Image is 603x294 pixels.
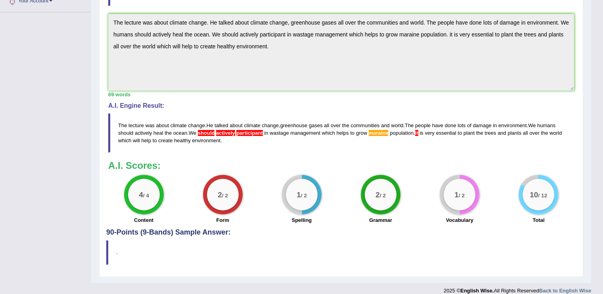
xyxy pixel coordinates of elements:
span: gases [309,122,323,128]
span: help [142,137,151,143]
span: change [188,122,205,128]
span: create [158,137,172,143]
span: humans [537,122,555,128]
blockquote: . [106,240,576,264]
span: done [445,122,456,128]
span: grow [356,130,367,136]
small: / 2 [459,193,465,199]
span: and [381,122,390,128]
span: in [493,122,497,128]
span: people [415,122,431,128]
div: 69 words [108,91,574,98]
label: Vocabulary [446,216,473,224]
span: to [153,137,157,143]
span: about [230,122,243,128]
span: heal [153,130,163,136]
span: trees [484,130,496,136]
span: communities [350,122,379,128]
span: about [156,122,169,128]
big: 2 [218,190,222,199]
span: wastage [270,130,289,136]
span: the [342,122,349,128]
big: 2 [375,190,380,199]
b: A.I. Scores: [108,160,161,171]
span: climate [244,122,260,128]
span: and [498,130,506,136]
span: He [207,122,213,128]
span: to [350,130,354,136]
span: should [118,130,133,136]
span: We [189,130,196,136]
span: of [467,122,471,128]
span: This sentence does not start with an uppercase letter. (did you mean: It) [415,130,418,136]
span: world [549,130,562,136]
label: Total [532,216,544,224]
span: the [165,130,172,136]
span: plants [507,130,521,136]
span: management [290,130,320,136]
span: over [529,130,539,136]
a: Back to English Wise [539,288,591,294]
span: environment [498,122,527,128]
span: environment [192,137,221,143]
span: all [324,122,329,128]
span: The word ‘participant’ is a noun or an adjective. A verb is missing or misspelled, or maybe a com... [198,130,215,136]
span: helps [337,130,349,136]
span: Possible spelling mistake found. (did you mean: marine) [369,130,389,136]
big: 1 [454,190,459,199]
span: climate [170,122,187,128]
span: change [262,122,279,128]
big: 10 [530,190,538,199]
label: Spelling [292,216,312,224]
span: world [391,122,403,128]
span: which [322,130,335,136]
small: / 2 [222,193,228,199]
span: the [476,130,483,136]
span: plant [463,130,475,136]
span: was [145,122,155,128]
span: damage [473,122,491,128]
span: which [118,137,131,143]
span: all [523,130,528,136]
span: healthy [174,137,191,143]
small: / 2 [301,193,307,199]
span: lecture [128,122,144,128]
span: ocean [173,130,187,136]
blockquote: . , . . . . . [108,113,574,153]
span: actively [135,130,152,136]
span: We [528,122,536,128]
span: The word ‘participant’ is a noun or an adjective. A verb is missing or misspelled, or maybe a com... [235,130,237,136]
span: essential [436,130,456,136]
strong: English Wise. [460,288,494,294]
span: The word ‘participant’ is a noun or an adjective. A verb is missing or misspelled, or maybe a com... [216,130,235,136]
span: very [425,130,435,136]
small: / 4 [143,193,149,199]
span: talked [214,122,228,128]
h4: A.I. Engine Result: [108,102,574,109]
span: the [541,130,548,136]
span: The [405,122,413,128]
span: over [331,122,341,128]
span: The word ‘participant’ is a noun or an adjective. A verb is missing or misspelled, or maybe a com... [236,130,262,136]
span: in [264,130,268,136]
label: Form [216,216,229,224]
span: population [390,130,413,136]
span: have [432,122,443,128]
small: / 2 [380,193,386,199]
span: to [458,130,462,136]
span: will [133,137,140,143]
small: / 12 [538,193,547,199]
span: The [118,122,127,128]
label: Grammar [369,216,392,224]
span: lots [458,122,465,128]
span: greenhouse [280,122,308,128]
span: is [419,130,423,136]
label: Content [134,216,153,224]
big: 1 [297,190,301,199]
span: The word ‘participant’ is a noun or an adjective. A verb is missing or misspelled, or maybe a com... [214,130,216,136]
big: 4 [139,190,143,199]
